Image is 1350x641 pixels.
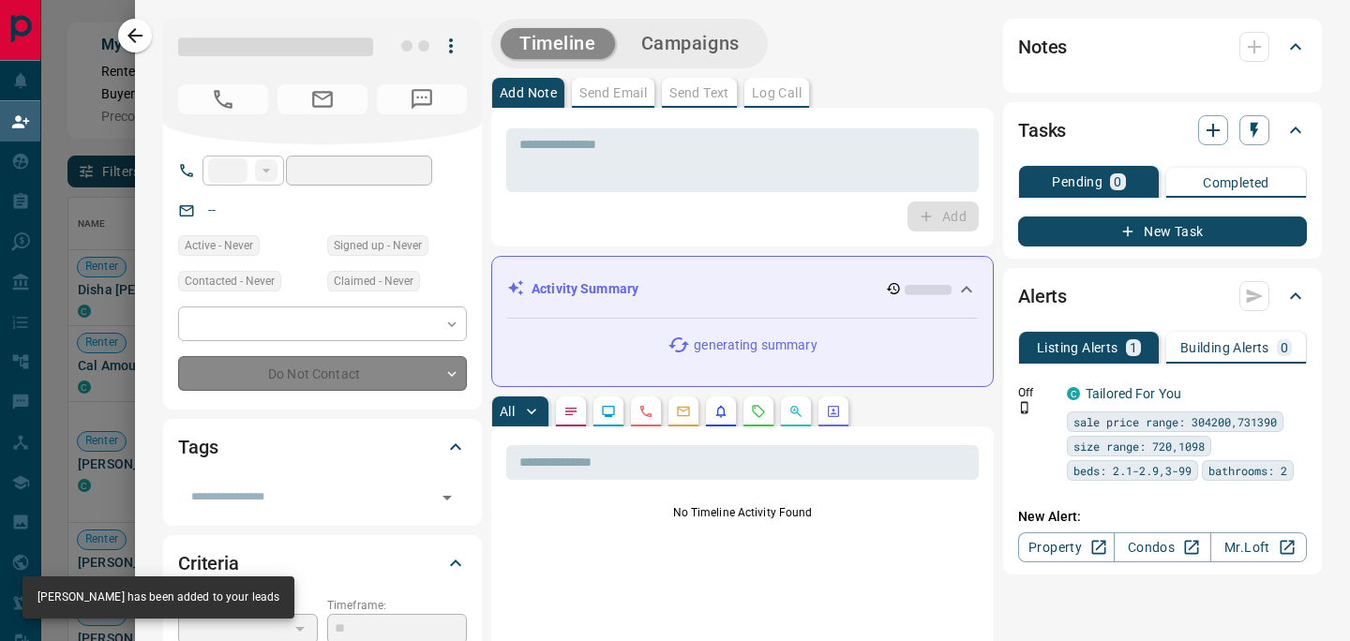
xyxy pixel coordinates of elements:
[1018,108,1307,153] div: Tasks
[277,84,367,114] span: No Email
[501,28,615,59] button: Timeline
[185,272,275,291] span: Contacted - Never
[178,425,467,470] div: Tags
[434,484,460,511] button: Open
[1180,341,1269,354] p: Building Alerts
[622,28,758,59] button: Campaigns
[334,236,422,255] span: Signed up - Never
[1130,341,1137,354] p: 1
[1114,532,1210,562] a: Condos
[1052,175,1102,188] p: Pending
[507,272,978,306] div: Activity Summary
[1037,341,1118,354] p: Listing Alerts
[1018,24,1307,69] div: Notes
[500,405,515,418] p: All
[1018,507,1307,527] p: New Alert:
[1018,401,1031,414] svg: Push Notification Only
[676,404,691,419] svg: Emails
[826,404,841,419] svg: Agent Actions
[713,404,728,419] svg: Listing Alerts
[694,335,817,355] p: generating summary
[1208,461,1287,480] span: bathrooms: 2
[1018,274,1307,319] div: Alerts
[506,504,979,521] p: No Timeline Activity Found
[1073,437,1205,455] span: size range: 720,1098
[208,202,216,217] a: --
[1086,386,1181,401] a: Tailored For You
[601,404,616,419] svg: Lead Browsing Activity
[1018,32,1067,62] h2: Notes
[334,272,413,291] span: Claimed - Never
[1210,532,1307,562] a: Mr.Loft
[1281,341,1288,354] p: 0
[178,432,217,462] h2: Tags
[1018,384,1056,401] p: Off
[37,582,279,613] div: [PERSON_NAME] has been added to your leads
[327,597,467,614] p: Timeframe:
[638,404,653,419] svg: Calls
[1203,176,1269,189] p: Completed
[1018,281,1067,311] h2: Alerts
[377,84,467,114] span: No Number
[563,404,578,419] svg: Notes
[178,84,268,114] span: No Number
[178,548,239,578] h2: Criteria
[1018,216,1307,246] button: New Task
[751,404,766,419] svg: Requests
[500,86,557,99] p: Add Note
[532,279,638,299] p: Activity Summary
[1114,175,1121,188] p: 0
[178,541,467,586] div: Criteria
[185,236,253,255] span: Active - Never
[178,356,467,391] div: Do Not Contact
[1018,115,1066,145] h2: Tasks
[1073,412,1277,431] span: sale price range: 304200,731390
[1073,461,1192,480] span: beds: 2.1-2.9,3-99
[788,404,803,419] svg: Opportunities
[1018,532,1115,562] a: Property
[1067,387,1080,400] div: condos.ca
